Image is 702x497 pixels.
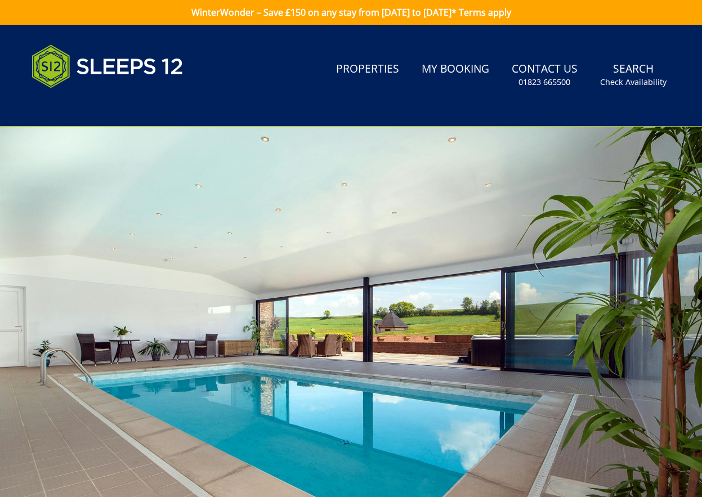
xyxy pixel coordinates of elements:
[417,57,494,82] a: My Booking
[518,77,570,88] small: 01823 665500
[26,101,144,111] iframe: Customer reviews powered by Trustpilot
[32,38,184,95] img: Sleeps 12
[596,57,671,93] a: SearchCheck Availability
[600,77,667,88] small: Check Availability
[507,57,582,93] a: Contact Us01823 665500
[332,57,404,82] a: Properties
